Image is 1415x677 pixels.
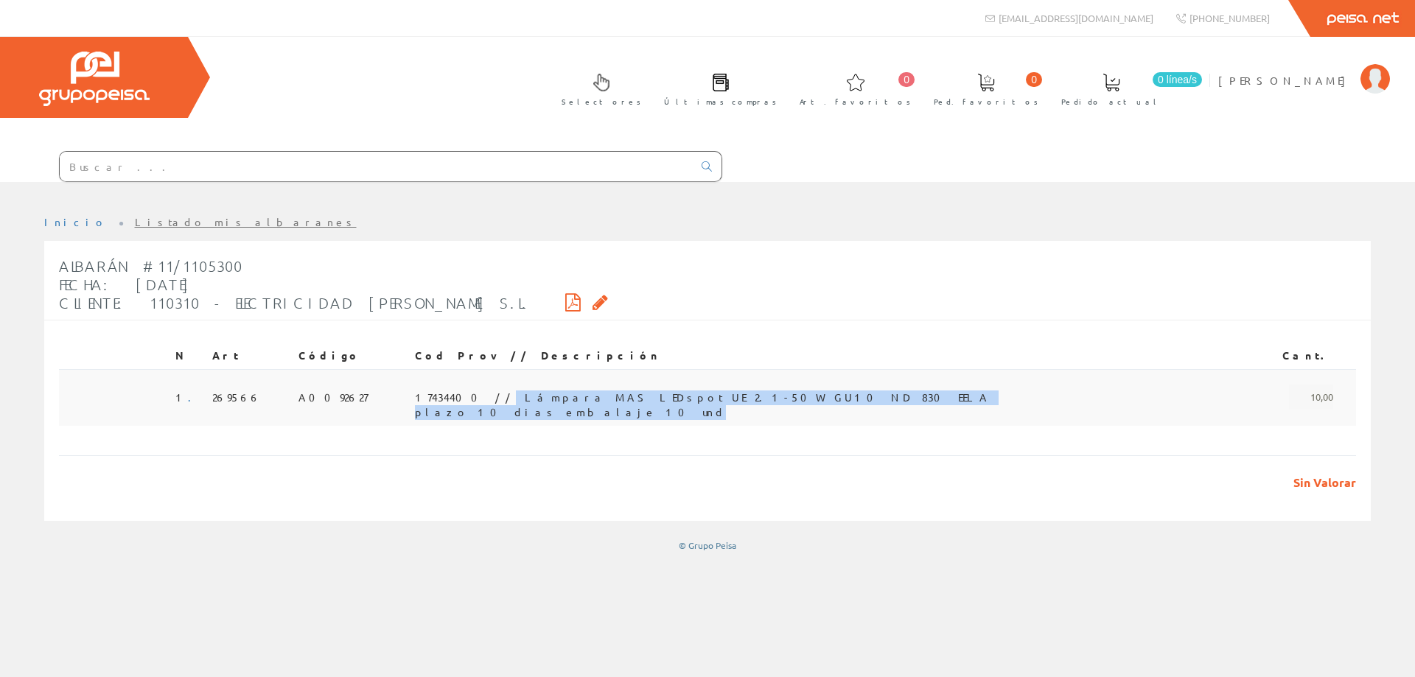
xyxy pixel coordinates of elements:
i: Solicitar por email copia firmada [593,297,608,307]
span: 10,00 [1289,385,1333,410]
span: [PERSON_NAME] [1218,73,1353,88]
span: Pedido actual [1061,94,1161,109]
span: 0 línea/s [1153,72,1202,87]
span: 17434400 // Lámpara MAS LEDspot UE 2.1-50W GU10 ND 830 EELA plazo 10 dias embalaje 10 und [415,385,990,410]
th: Art [206,343,293,369]
th: N [170,343,206,369]
span: 1 [175,385,200,410]
span: A0092627 [298,385,368,410]
span: Selectores [562,94,641,109]
div: © Grupo Peisa [44,539,1371,552]
span: [EMAIL_ADDRESS][DOMAIN_NAME] [999,12,1153,24]
span: 0 [898,72,915,87]
span: Albarán #11/1105300 Fecha: [DATE] Cliente: 110310 - ELECTRICIDAD [PERSON_NAME] S.L. [59,257,530,312]
span: Ped. favoritos [934,94,1038,109]
a: Selectores [547,61,649,115]
a: [PERSON_NAME] [1218,61,1390,75]
img: Grupo Peisa [39,52,150,106]
th: Código [293,343,409,369]
input: Buscar ... [60,152,693,181]
i: Descargar PDF [565,297,581,307]
a: Listado mis albaranes [135,215,357,228]
span: Art. favoritos [800,94,911,109]
a: . [188,390,200,404]
th: Cant. [1249,343,1339,369]
a: Inicio [44,215,107,228]
span: Sin Valorar [1282,474,1356,491]
th: Cod Prov // Descripción [409,343,1249,369]
span: 269566 [212,385,261,410]
span: 0 [1026,72,1042,87]
span: Últimas compras [664,94,777,109]
a: Últimas compras [649,61,784,115]
span: [PHONE_NUMBER] [1189,12,1270,24]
